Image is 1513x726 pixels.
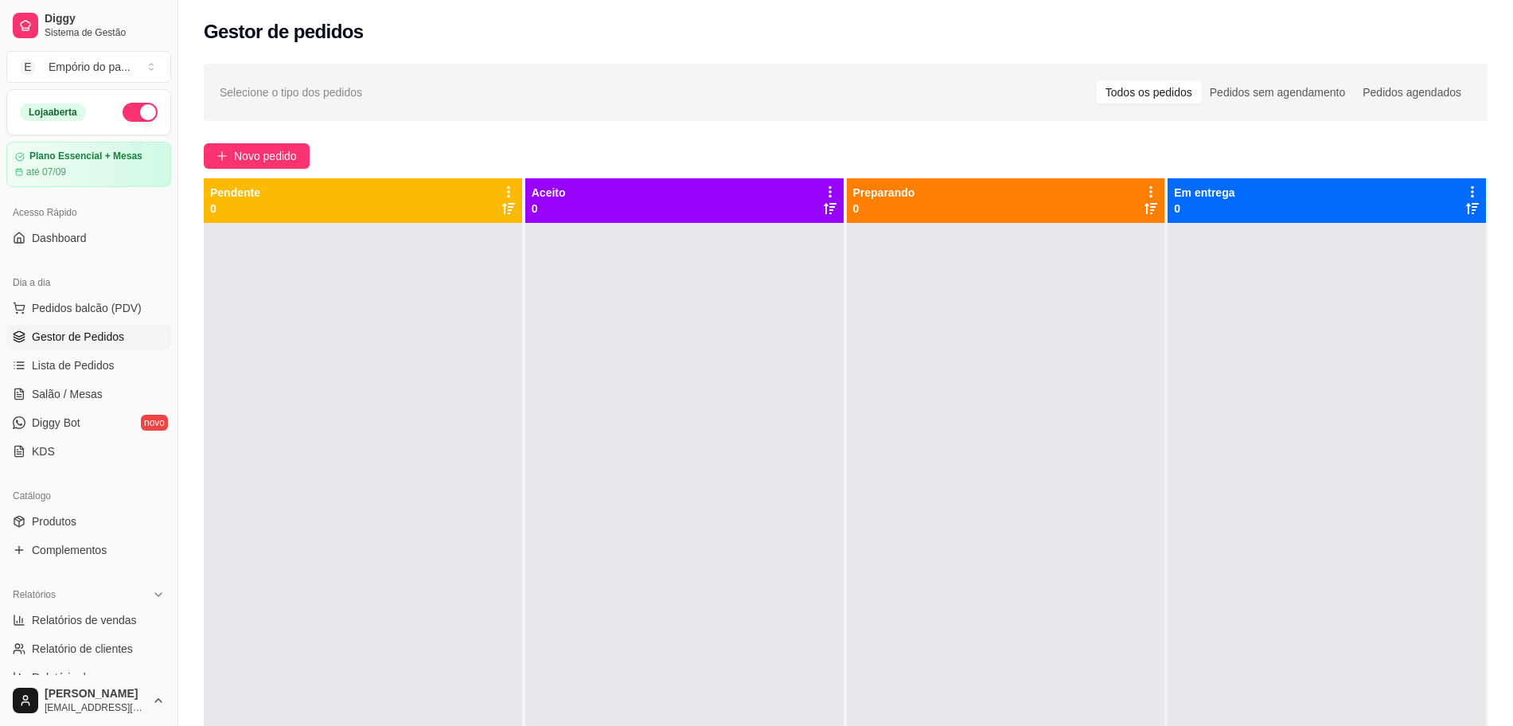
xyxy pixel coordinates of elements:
span: Dashboard [32,230,87,246]
div: Pedidos agendados [1354,81,1470,103]
span: Diggy Bot [32,415,80,431]
a: Complementos [6,537,171,563]
span: Complementos [32,542,107,558]
div: Loja aberta [20,103,86,121]
span: Relatórios de vendas [32,612,137,628]
article: Plano Essencial + Mesas [29,150,142,162]
a: Lista de Pedidos [6,353,171,378]
span: [EMAIL_ADDRESS][DOMAIN_NAME] [45,701,146,714]
div: Acesso Rápido [6,200,171,225]
a: Relatório de clientes [6,636,171,662]
p: 0 [210,201,260,217]
span: Sistema de Gestão [45,26,165,39]
span: KDS [32,443,55,459]
a: KDS [6,439,171,464]
p: 0 [853,201,915,217]
span: Pedidos balcão (PDV) [32,300,142,316]
a: Salão / Mesas [6,381,171,407]
span: Relatórios [13,588,56,601]
span: Relatório de clientes [32,641,133,657]
div: Empório do pa ... [49,59,131,75]
span: Lista de Pedidos [32,357,115,373]
a: Diggy Botnovo [6,410,171,435]
span: Diggy [45,12,165,26]
p: 0 [532,201,566,217]
button: Alterar Status [123,103,158,122]
p: Pendente [210,185,260,201]
p: Aceito [532,185,566,201]
div: Todos os pedidos [1097,81,1201,103]
span: Produtos [32,513,76,529]
span: plus [216,150,228,162]
a: Relatórios de vendas [6,607,171,633]
span: Relatório de mesas [32,669,128,685]
button: Novo pedido [204,143,310,169]
span: Novo pedido [234,147,297,165]
span: Gestor de Pedidos [32,329,124,345]
div: Pedidos sem agendamento [1201,81,1354,103]
a: Gestor de Pedidos [6,324,171,349]
span: Selecione o tipo dos pedidos [220,84,362,101]
div: Catálogo [6,483,171,509]
button: Select a team [6,51,171,83]
div: Dia a dia [6,270,171,295]
span: [PERSON_NAME] [45,687,146,701]
p: Preparando [853,185,915,201]
a: Produtos [6,509,171,534]
a: Relatório de mesas [6,665,171,690]
span: Salão / Mesas [32,386,103,402]
a: Dashboard [6,225,171,251]
p: Em entrega [1174,185,1234,201]
span: E [20,59,36,75]
a: Plano Essencial + Mesasaté 07/09 [6,142,171,187]
p: 0 [1174,201,1234,217]
h2: Gestor de pedidos [204,19,364,45]
button: [PERSON_NAME][EMAIL_ADDRESS][DOMAIN_NAME] [6,681,171,720]
a: DiggySistema de Gestão [6,6,171,45]
button: Pedidos balcão (PDV) [6,295,171,321]
article: até 07/09 [26,166,66,178]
